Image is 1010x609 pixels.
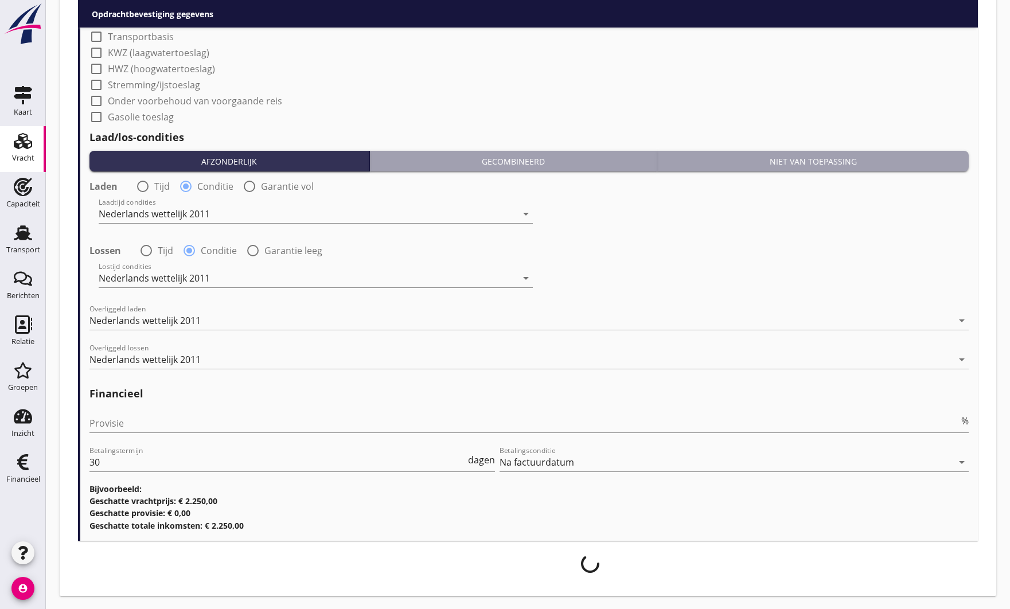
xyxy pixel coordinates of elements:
[108,15,216,26] label: Verzekering schip vereist
[108,95,282,107] label: Onder voorbehoud van voorgaande reis
[955,314,969,327] i: arrow_drop_down
[955,353,969,366] i: arrow_drop_down
[99,273,210,283] div: Nederlands wettelijk 2011
[108,47,209,58] label: KWZ (laagwatertoeslag)
[11,338,34,345] div: Relatie
[89,386,969,401] h2: Financieel
[108,63,215,75] label: HWZ (hoogwatertoeslag)
[261,181,314,192] label: Garantie vol
[959,416,969,425] div: %
[955,455,969,469] i: arrow_drop_down
[89,181,118,192] strong: Laden
[89,315,201,326] div: Nederlands wettelijk 2011
[370,151,658,171] button: Gecombineerd
[154,181,170,192] label: Tijd
[264,245,322,256] label: Garantie leeg
[89,507,969,519] h3: Geschatte provisie: € 0,00
[108,79,200,91] label: Stremming/ijstoeslag
[466,455,495,464] div: dagen
[6,475,40,483] div: Financieel
[11,577,34,600] i: account_circle
[89,414,959,432] input: Provisie
[7,292,40,299] div: Berichten
[6,200,40,208] div: Capaciteit
[89,483,969,495] h3: Bijvoorbeeld:
[94,155,365,167] div: Afzonderlijk
[197,181,233,192] label: Conditie
[108,111,174,123] label: Gasolie toeslag
[99,209,210,219] div: Nederlands wettelijk 2011
[89,453,466,471] input: Betalingstermijn
[201,245,237,256] label: Conditie
[519,271,533,285] i: arrow_drop_down
[89,151,370,171] button: Afzonderlijk
[2,3,44,45] img: logo-small.a267ee39.svg
[89,245,121,256] strong: Lossen
[11,430,34,437] div: Inzicht
[158,245,173,256] label: Tijd
[6,246,40,253] div: Transport
[662,155,964,167] div: Niet van toepassing
[519,207,533,221] i: arrow_drop_down
[89,130,969,145] h2: Laad/los-condities
[8,384,38,391] div: Groepen
[89,520,969,532] h3: Geschatte totale inkomsten: € 2.250,00
[89,354,201,365] div: Nederlands wettelijk 2011
[89,495,969,507] h3: Geschatte vrachtprijs: € 2.250,00
[108,31,174,42] label: Transportbasis
[657,151,969,171] button: Niet van toepassing
[12,154,34,162] div: Vracht
[375,155,653,167] div: Gecombineerd
[14,108,32,116] div: Kaart
[500,457,574,467] div: Na factuurdatum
